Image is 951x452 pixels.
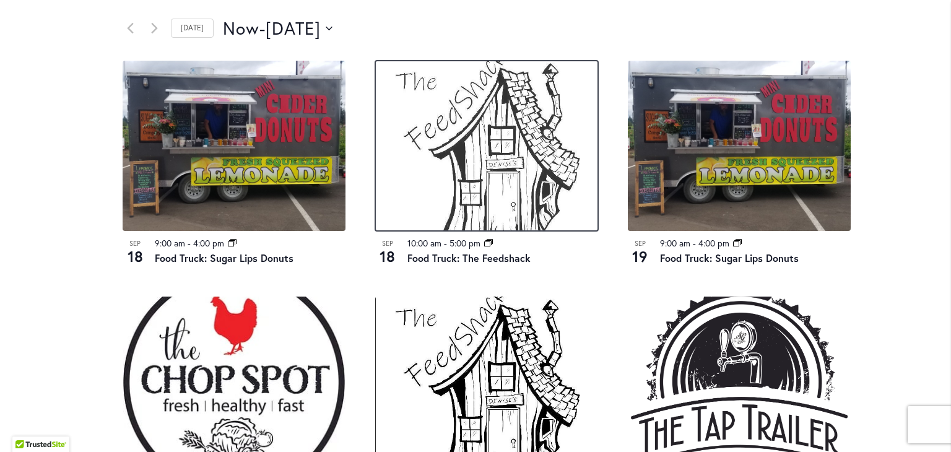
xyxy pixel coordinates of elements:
[375,238,400,249] span: Sep
[259,16,266,41] span: -
[171,19,214,38] a: Click to select today's date
[193,237,224,249] time: 4:00 pm
[660,251,799,264] a: Food Truck: Sugar Lips Donuts
[223,16,332,41] button: Click to toggle datepicker
[155,251,293,264] a: Food Truck: Sugar Lips Donuts
[698,237,729,249] time: 4:00 pm
[628,246,653,267] span: 19
[693,237,696,249] span: -
[660,237,690,249] time: 9:00 am
[155,237,185,249] time: 9:00 am
[9,408,44,443] iframe: Launch Accessibility Center
[123,246,147,267] span: 18
[223,16,259,41] span: Now
[628,238,653,249] span: Sep
[449,237,480,249] time: 5:00 pm
[147,21,162,36] a: Next Events
[444,237,447,249] span: -
[375,246,400,267] span: 18
[123,61,345,231] img: Food Truck: Sugar Lips Apple Cider Donuts
[407,251,531,264] a: Food Truck: The Feedshack
[266,16,321,41] span: [DATE]
[407,237,441,249] time: 10:00 am
[628,61,851,231] img: Food Truck: Sugar Lips Apple Cider Donuts
[123,21,137,36] a: Previous Events
[123,238,147,249] span: Sep
[188,237,191,249] span: -
[375,61,598,231] img: The Feedshack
